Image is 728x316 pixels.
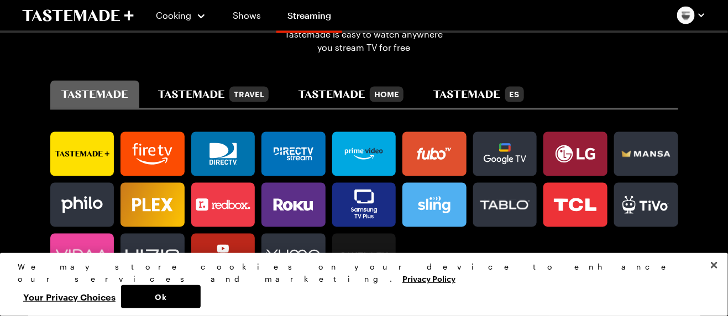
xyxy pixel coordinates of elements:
[370,87,404,102] div: Home
[18,261,701,308] div: Privacy
[677,7,695,24] img: Profile picture
[505,87,524,102] div: ES
[229,87,269,102] div: Travel
[677,7,706,24] button: Profile picture
[276,2,342,33] a: Streaming
[156,10,192,20] span: Cooking
[50,81,139,108] button: tastemade
[422,81,535,108] button: tastemade en español
[156,2,206,29] button: Cooking
[287,81,415,108] button: tastemade home
[147,81,280,108] button: tastemade travel
[402,273,455,283] a: More information about your privacy, opens in a new tab
[702,253,726,277] button: Close
[18,261,701,285] div: We may store cookies on your device to enhance our services and marketing.
[285,28,444,54] span: Tastemade is easy to watch anywhere you stream TV for free
[22,9,134,22] a: To Tastemade Home Page
[18,285,121,308] button: Your Privacy Choices
[121,285,201,308] button: Ok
